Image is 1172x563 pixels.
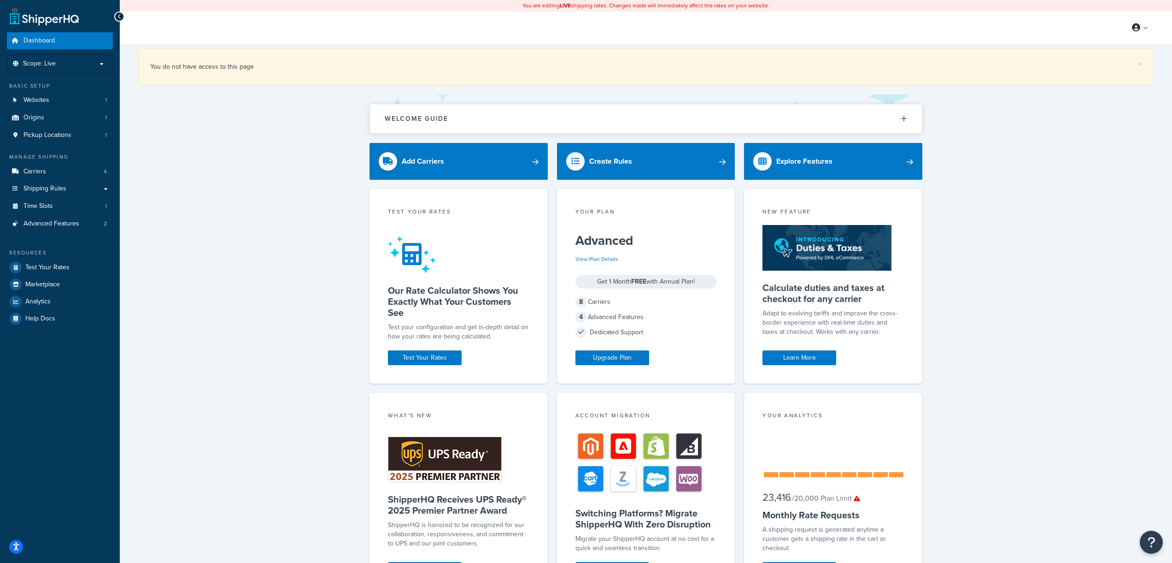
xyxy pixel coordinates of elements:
div: Account Migration [575,411,717,422]
div: Migrate your ShipperHQ account at no cost for a quick and seamless transition. [575,534,717,553]
div: Your Analytics [762,411,904,422]
strong: FREE [631,277,646,286]
h5: Calculate duties and taxes at checkout for any carrier [762,282,904,304]
div: Add Carriers [402,155,444,168]
a: Explore Features [744,143,922,180]
a: Time Slots1 [7,198,113,215]
li: Advanced Features [7,215,113,232]
span: Carriers [23,168,46,176]
a: Shipping Rules [7,180,113,197]
li: Pickup Locations [7,127,113,144]
span: 1 [105,131,107,139]
li: Origins [7,109,113,126]
a: Advanced Features2 [7,215,113,232]
li: Carriers [7,163,113,180]
div: Get 1 Month with Annual Plan! [575,275,717,289]
h5: Our Rate Calculator Shows You Exactly What Your Customers See [388,285,529,318]
div: New Feature [762,207,904,218]
a: Add Carriers [369,143,548,180]
span: Analytics [25,298,51,306]
span: 1 [105,114,107,122]
span: 23,416 [762,490,791,505]
span: Marketplace [25,281,60,289]
span: 4 [104,168,107,176]
div: Explore Features [776,155,832,168]
span: Scope: Live [23,60,56,68]
a: × [1138,60,1142,68]
div: Advanced Features [575,311,717,324]
div: Create Rules [589,155,632,168]
a: Pickup Locations1 [7,127,113,144]
a: Test Your Rates [388,350,462,365]
div: Dedicated Support [575,326,717,339]
h2: Welcome Guide [385,115,448,122]
div: Resources [7,249,113,257]
p: Adapt to evolving tariffs and improve the cross-border experience with real-time duties and taxes... [762,309,904,337]
div: A shipping request is generated anytime a customer gets a shipping rate in the cart or checkout. [762,525,904,553]
p: ShipperHQ is honored to be recognized for our collaboration, responsiveness, and commitment to UP... [388,521,529,548]
div: Your Plan [575,207,717,218]
a: Websites1 [7,92,113,109]
a: Upgrade Plan [575,350,649,365]
span: 8 [575,296,586,308]
span: Advanced Features [23,220,79,228]
a: Analytics [7,293,113,310]
a: Dashboard [7,32,113,49]
span: 4 [575,312,586,323]
h5: Switching Platforms? Migrate ShipperHQ With Zero Disruption [575,508,717,530]
small: / 20,000 Plan Limit [792,493,860,504]
div: Manage Shipping [7,153,113,161]
span: Shipping Rules [23,185,66,193]
div: Test your configuration and get in-depth detail on how your rates are being calculated. [388,323,529,341]
span: Origins [23,114,44,122]
li: Time Slots [7,198,113,215]
h5: Monthly Rate Requests [762,510,904,521]
a: Help Docs [7,310,113,327]
a: Create Rules [557,143,735,180]
h5: Advanced [575,233,717,248]
div: Carriers [575,296,717,308]
span: Time Slots [23,202,53,210]
a: Marketplace [7,276,113,293]
span: Websites [23,96,49,104]
div: What's New [388,411,529,422]
a: Learn More [762,350,836,365]
span: 2 [104,220,107,228]
span: Dashboard [23,37,55,45]
button: Open Resource Center [1140,531,1163,554]
span: 1 [105,96,107,104]
button: Welcome Guide [370,104,922,133]
span: 1 [105,202,107,210]
a: Origins1 [7,109,113,126]
b: LIVE [560,1,571,10]
span: Help Docs [25,315,55,323]
h5: ShipperHQ Receives UPS Ready® 2025 Premier Partner Award [388,494,529,516]
span: Pickup Locations [23,131,71,139]
a: Test Your Rates [7,259,113,276]
div: Basic Setup [7,82,113,90]
a: View Plan Details [575,255,618,263]
div: Test your rates [388,207,529,218]
li: Websites [7,92,113,109]
a: Carriers4 [7,163,113,180]
span: Test Your Rates [25,264,70,272]
div: You do not have access to this page [150,60,1142,73]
